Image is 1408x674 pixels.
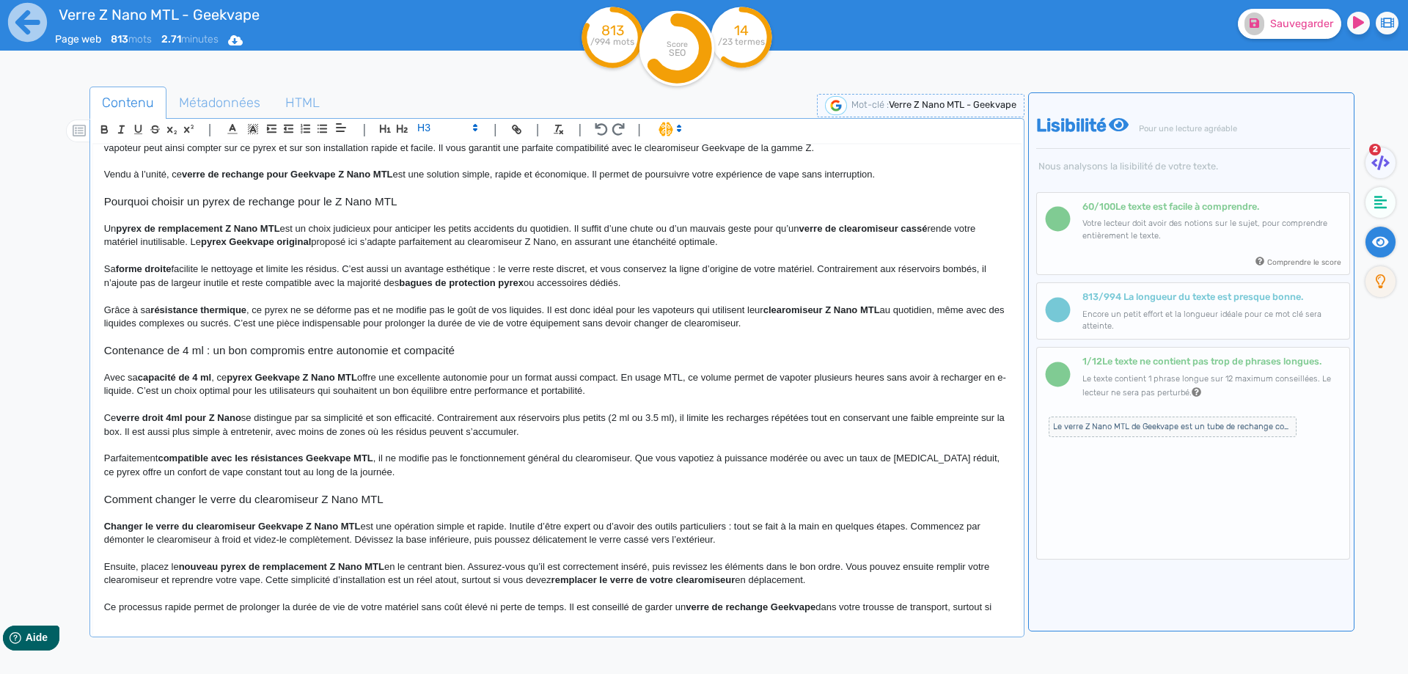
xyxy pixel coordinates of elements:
[1082,373,1341,400] p: Le texte contient 1 phrase longue sur 12 maximum conseillées. Le lecteur ne sera pas perturbé.
[104,493,1010,506] h3: Comment changer le verre du clearomiseur Z Nano MTL
[851,99,889,110] span: Mot-clé :
[637,120,641,139] span: |
[590,37,634,47] tspan: /994 mots
[1082,201,1094,212] b: 60
[201,236,311,247] strong: pyrex Geekvape original
[825,96,847,115] img: google-serp-logo.png
[161,33,219,45] span: minutes
[116,412,241,423] strong: verre droit 4ml pour Z Nano
[1267,257,1341,267] small: Comprendre le score
[161,33,181,45] b: 2.71
[1137,124,1237,133] span: Pour une lecture agréable
[227,372,357,383] strong: pyrex Geekvape Z Nano MTL
[179,561,384,572] strong: nouveau pyrex de remplacement Z Nano MTL
[667,40,688,49] tspan: Score
[1082,309,1341,334] p: Encore un petit effort et la longueur idéale pour ce mot clé sera atteinte.
[1082,201,1115,212] span: /100
[111,33,128,45] b: 813
[90,83,166,122] span: Contenu
[399,277,524,288] strong: bagues de protection pyrex
[1082,356,1341,367] h6: Le texte ne contient pas trop de phrases longues.
[150,304,246,315] strong: résistance thermique
[75,12,97,23] span: Aide
[1082,291,1099,302] b: 813
[1270,18,1333,30] span: Sauvegarder
[718,37,765,47] tspan: /23 termes
[763,304,880,315] strong: clearomiseur Z Nano MTL
[104,222,1010,249] p: Un est un choix judicieux pour anticiper les petits accidents du quotidien. Il suffit d’une chute...
[104,521,361,532] strong: Changer le verre du clearomiseur Geekvape Z Nano MTL
[104,411,1010,439] p: Ce se distingue par sa simplicité et son efficacité. Contrairement aux réservoirs plus petits (2 ...
[536,120,540,139] span: |
[494,120,497,139] span: |
[167,83,272,122] span: Métadonnées
[1238,9,1341,39] button: Sauvegarder
[104,601,1010,628] p: Ce processus rapide permet de prolonger la durée de vie de votre matériel sans coût élevé ni pert...
[273,87,332,120] a: HTML
[1082,218,1341,243] p: Votre lecteur doit avoir des notions sur le sujet, pour comprendre entièrement le texte.
[208,120,212,139] span: |
[104,371,1010,398] p: Avec sa , ce offre une excellente autonomie pour un format aussi compact. En usage MTL, ce volume...
[362,120,366,139] span: |
[551,574,736,585] strong: remplacer le verre de votre clearomiseur
[104,452,1010,479] p: Parfaitement , il ne modifie pas le fonctionnement général du clearomiseur. Que vous vapotiez à p...
[274,83,331,122] span: HTML
[652,120,686,138] span: I.Assistant
[89,87,166,120] a: Contenu
[578,120,582,139] span: |
[104,263,1010,290] p: Sa facilite le nettoyage et limite les résidus. C’est aussi un avantage esthétique : le verre res...
[1369,144,1381,155] span: 2
[104,195,1010,208] h3: Pourquoi choisir un pyrex de rechange pour le Z Nano MTL
[1036,161,1350,172] span: Nous analysons la lisibilité de votre texte.
[1082,356,1102,367] span: /12
[55,33,101,45] span: Page web
[1049,417,1297,437] span: Le verre Z Nano MTL de Geekvape est un tube de rechange conçu pour redonner vie à votre clearomis...
[1082,356,1087,367] b: 1
[686,601,815,612] strong: verre de rechange Geekvape
[116,223,279,234] strong: pyrex de remplacement Z Nano MTL
[104,560,1010,587] p: Ensuite, placez le en le centrant bien. Assurez-vous qu’il est correctement inséré, puis revissez...
[111,33,152,45] span: mots
[1082,291,1341,302] h6: /994 La longueur du texte est presque bonne.
[104,344,1010,357] h3: Contenance de 4 ml : un bon compromis entre autonomie et compacité
[166,87,273,120] a: Métadonnées
[104,168,1010,181] p: Vendu à l’unité, ce est une solution simple, rapide et économique. Il permet de poursuivre votre ...
[331,119,351,136] span: Aligment
[601,22,624,39] tspan: 813
[104,520,1010,547] p: est une opération simple et rapide. Inutile d’être expert ou d’avoir des outils particuliers : to...
[734,22,749,39] tspan: 14
[104,304,1010,331] p: Grâce à sa , ce pyrex ne se déforme pas et ne modifie pas le goût de vos liquides. Il est donc id...
[799,223,928,234] strong: verre de clearomiseur cassé
[1082,201,1341,212] h6: Le texte est facile à comprendre.
[182,169,393,180] strong: verre de rechange pour Geekvape Z Nano MTL
[55,3,477,26] input: title
[669,47,686,58] tspan: SEO
[158,453,373,464] strong: compatible avec les résistances Geekvape MTL
[116,263,172,274] strong: forme droite
[138,372,211,383] strong: capacité de 4 ml
[889,99,1016,110] span: Verre Z Nano MTL - Geekvape
[1036,115,1350,172] h4: Lisibilité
